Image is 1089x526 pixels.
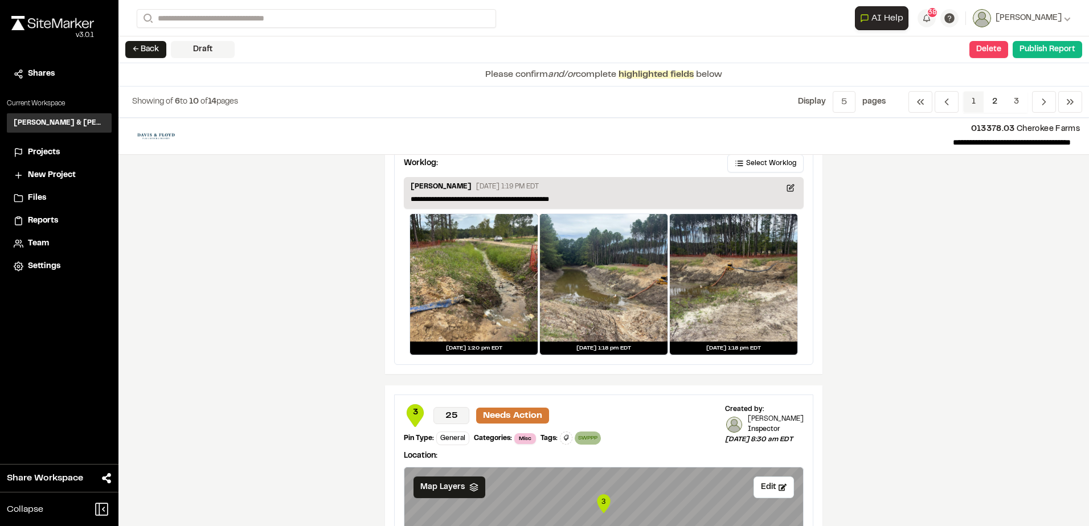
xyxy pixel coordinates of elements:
div: Pin Type: [404,433,434,443]
button: Search [137,9,157,28]
span: 3 [1005,91,1027,113]
img: User [973,9,991,27]
h3: [PERSON_NAME] & [PERSON_NAME] Inc. [14,118,105,128]
span: [PERSON_NAME] [996,12,1062,24]
span: Map Layers [420,481,465,494]
div: [DATE] 1:18 pm EDT [540,342,668,355]
a: [DATE] 1:20 pm EDT [410,213,538,355]
p: Please confirm complete below [485,68,722,81]
a: Projects [14,146,105,159]
div: Created by: [725,404,804,414]
p: Inspector [748,424,804,434]
span: Select Worklog [746,158,796,169]
div: General [436,432,469,445]
span: Settings [28,260,60,273]
button: Publish Report [1013,41,1082,58]
div: Draft [171,41,235,58]
p: [DATE] 8:30 am EDT [725,434,804,445]
span: 013378.03 [971,126,1015,133]
span: 38 [928,7,937,18]
button: Select Worklog [727,154,804,172]
p: [PERSON_NAME] [748,414,804,424]
button: [PERSON_NAME] [973,9,1071,27]
div: Oh geez...please don't... [11,30,94,40]
p: 25 [433,407,469,424]
span: Misc [514,433,536,444]
p: [DATE] 1:19 PM EDT [476,182,539,192]
p: Location: [404,450,804,462]
p: Needs Action [476,408,549,424]
div: [DATE] 1:18 pm EDT [670,342,797,355]
div: Map marker [595,492,612,515]
span: 10 [189,98,199,105]
a: Team [14,237,105,250]
p: page s [862,96,886,108]
span: 14 [208,98,216,105]
button: 38 [918,9,936,27]
span: Projects [28,146,60,159]
p: Display [798,96,826,108]
span: Team [28,237,49,250]
div: Categories: [474,433,512,443]
button: Open AI Assistant [855,6,908,30]
img: file [128,127,185,145]
div: SWPPP [575,432,601,445]
span: highlighted fields [619,71,694,79]
p: Cherokee Farms [194,123,1080,135]
a: New Project [14,169,105,182]
a: Shares [14,68,105,80]
p: to of pages [132,96,238,108]
span: Shares [28,68,55,80]
span: 3 [404,406,427,419]
div: [DATE] 1:20 pm EDT [410,342,538,355]
a: Files [14,192,105,204]
a: [DATE] 1:18 pm EDT [539,213,668,355]
p: Current Workspace [7,98,112,109]
span: 6 [175,98,180,105]
button: ← Back [125,41,166,58]
span: 2 [984,91,1006,113]
img: rebrand.png [11,16,94,30]
a: Reports [14,215,105,227]
text: 3 [601,497,605,506]
a: Settings [14,260,105,273]
span: 1 [963,91,984,113]
a: [DATE] 1:18 pm EDT [669,213,798,355]
button: Edit [754,476,794,498]
span: New Project [28,169,76,182]
span: Reports [28,215,58,227]
div: Open AI Assistant [855,6,913,30]
span: Share Workspace [7,471,83,485]
span: and/or [548,71,576,79]
nav: Navigation [908,91,1082,113]
span: Collapse [7,503,43,516]
button: Edit Tags [560,432,572,445]
p: [PERSON_NAME] [411,182,472,194]
span: AI Help [871,11,903,25]
p: Worklog: [404,157,438,170]
button: 5 [833,91,855,113]
button: Delete [969,41,1008,58]
span: Files [28,192,46,204]
span: Showing of [132,98,175,105]
div: Tags: [541,433,558,443]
